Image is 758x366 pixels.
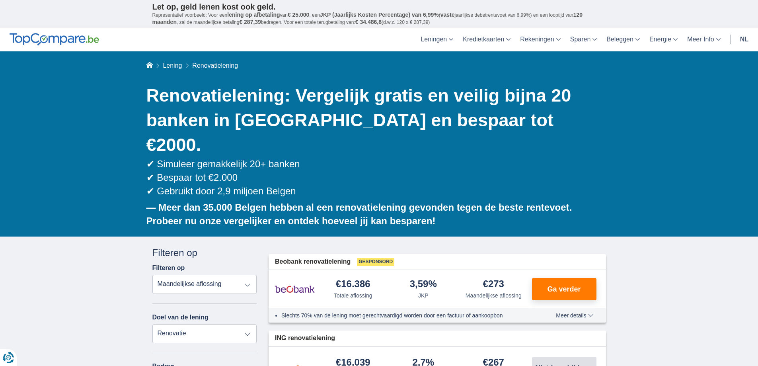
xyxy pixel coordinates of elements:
[152,12,583,25] span: 120 maanden
[227,12,280,18] span: lening op afbetaling
[192,62,238,69] span: Renovatielening
[532,278,596,300] button: Ga verder
[163,62,182,69] a: Lening
[275,279,315,299] img: product.pl.alt Beobank
[275,257,351,266] span: Beobank renovatielening
[146,157,606,198] div: ✔ Simuleer gemakkelijk 20+ banken ✔ Bespaar tot €2.000 ✔ Gebruikt door 2,9 miljoen Belgen
[550,312,599,319] button: Meer details
[152,314,208,321] label: Doel van de lening
[357,258,394,266] span: Gesponsord
[416,28,458,51] a: Leningen
[515,28,565,51] a: Rekeningen
[410,279,437,290] div: 3,59%
[288,12,310,18] span: € 25.000
[645,28,682,51] a: Energie
[152,12,606,26] p: Representatief voorbeeld: Voor een van , een ( jaarlijkse debetrentevoet van 6,99%) en een loopti...
[547,286,581,293] span: Ga verder
[355,19,382,25] span: € 34.486,8
[336,279,370,290] div: €16.386
[565,28,602,51] a: Sparen
[239,19,261,25] span: € 287,39
[735,28,753,51] a: nl
[146,62,153,69] a: Home
[152,2,606,12] p: Let op, geld lenen kost ook geld.
[10,33,99,46] img: TopCompare
[152,264,185,272] label: Filteren op
[440,12,455,18] span: vaste
[458,28,515,51] a: Kredietkaarten
[275,334,335,343] span: ING renovatielening
[418,292,429,299] div: JKP
[152,246,257,260] div: Filteren op
[556,313,593,318] span: Meer details
[146,202,572,226] b: — Meer dan 35.000 Belgen hebben al een renovatielening gevonden tegen de beste rentevoet. Probeer...
[483,279,504,290] div: €273
[466,292,522,299] div: Maandelijkse aflossing
[682,28,725,51] a: Meer Info
[281,311,527,319] li: Slechts 70% van de lening moet gerechtvaardigd worden door een factuur of aankoopbon
[602,28,645,51] a: Beleggen
[320,12,439,18] span: JKP (Jaarlijks Kosten Percentage) van 6,99%
[334,292,372,299] div: Totale aflossing
[146,83,606,157] h1: Renovatielening: Vergelijk gratis en veilig bijna 20 banken in [GEOGRAPHIC_DATA] en bespaar tot €...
